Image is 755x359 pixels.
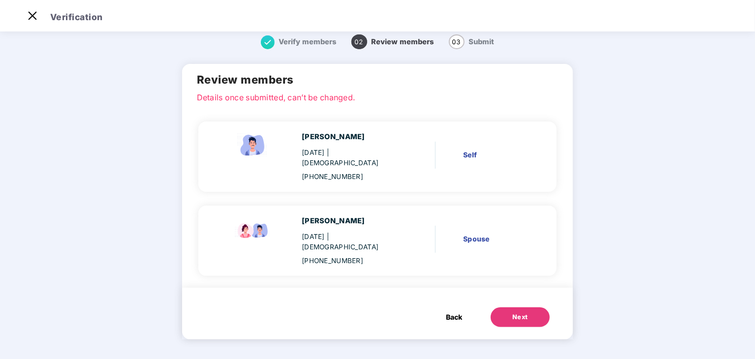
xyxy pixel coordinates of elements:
h2: Review members [197,71,559,89]
div: [PERSON_NAME] [302,215,398,227]
div: [PERSON_NAME] [302,131,398,143]
p: Details once submitted, can’t be changed. [197,91,559,100]
img: svg+xml;base64,PHN2ZyB4bWxucz0iaHR0cDovL3d3dy53My5vcmcvMjAwMC9zdmciIHdpZHRoPSIxNiIgaGVpZ2h0PSIxNi... [261,35,275,49]
div: [DATE] [302,232,398,253]
span: Verify members [279,37,337,46]
span: 03 [449,34,465,49]
div: [DATE] [302,148,398,169]
img: svg+xml;base64,PHN2ZyB4bWxucz0iaHR0cDovL3d3dy53My5vcmcvMjAwMC9zdmciIHdpZHRoPSI5Ny44OTciIGhlaWdodD... [233,215,273,243]
div: [PHONE_NUMBER] [302,172,398,182]
div: Self [463,150,527,160]
div: Next [512,312,528,322]
div: [PHONE_NUMBER] [302,256,398,266]
div: Spouse [463,234,527,244]
button: Back [436,307,472,327]
button: Next [491,307,550,327]
img: svg+xml;base64,PHN2ZyBpZD0iRW1wbG95ZWVfbWFsZSIgeG1sbnM9Imh0dHA6Ly93d3cudzMub3JnLzIwMDAvc3ZnIiB3aW... [233,131,273,159]
span: Submit [469,37,495,46]
span: 02 [351,34,367,49]
span: Review members [372,37,434,46]
span: Back [446,312,462,323]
